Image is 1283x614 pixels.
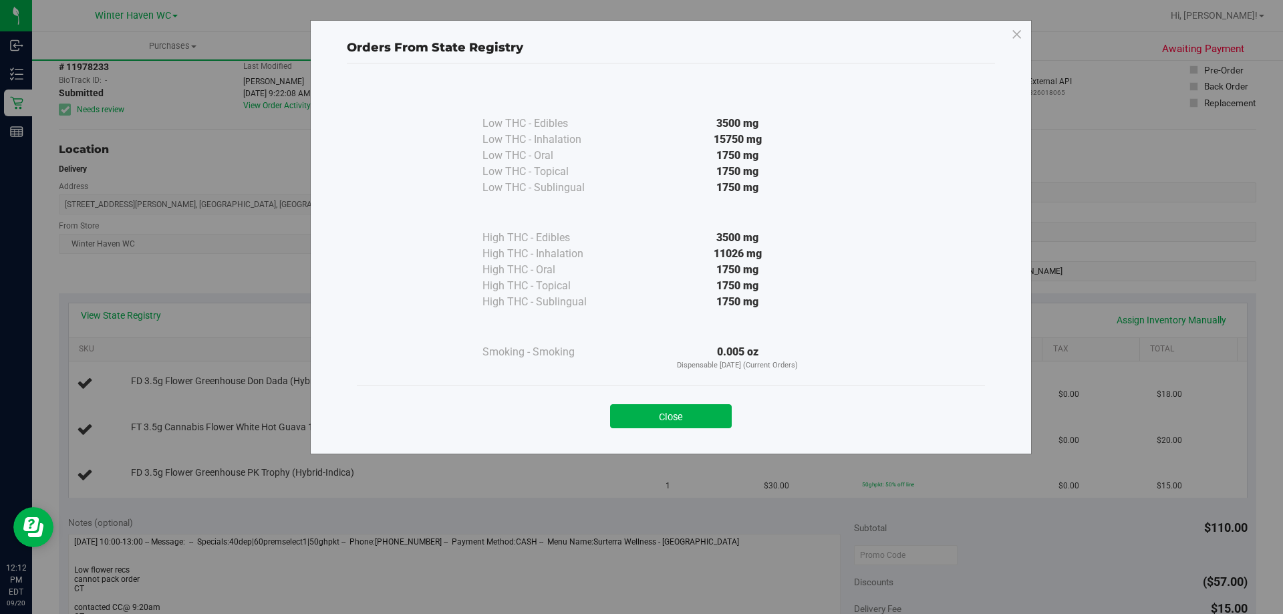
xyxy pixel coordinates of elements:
[482,180,616,196] div: Low THC - Sublingual
[616,116,859,132] div: 3500 mg
[482,132,616,148] div: Low THC - Inhalation
[482,230,616,246] div: High THC - Edibles
[347,40,523,55] span: Orders From State Registry
[482,148,616,164] div: Low THC - Oral
[616,132,859,148] div: 15750 mg
[616,148,859,164] div: 1750 mg
[610,404,732,428] button: Close
[616,246,859,262] div: 11026 mg
[616,230,859,246] div: 3500 mg
[482,294,616,310] div: High THC - Sublingual
[616,180,859,196] div: 1750 mg
[482,262,616,278] div: High THC - Oral
[482,116,616,132] div: Low THC - Edibles
[616,294,859,310] div: 1750 mg
[482,344,616,360] div: Smoking - Smoking
[616,262,859,278] div: 1750 mg
[482,278,616,294] div: High THC - Topical
[482,164,616,180] div: Low THC - Topical
[482,246,616,262] div: High THC - Inhalation
[13,507,53,547] iframe: Resource center
[616,164,859,180] div: 1750 mg
[616,360,859,371] p: Dispensable [DATE] (Current Orders)
[616,344,859,371] div: 0.005 oz
[616,278,859,294] div: 1750 mg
